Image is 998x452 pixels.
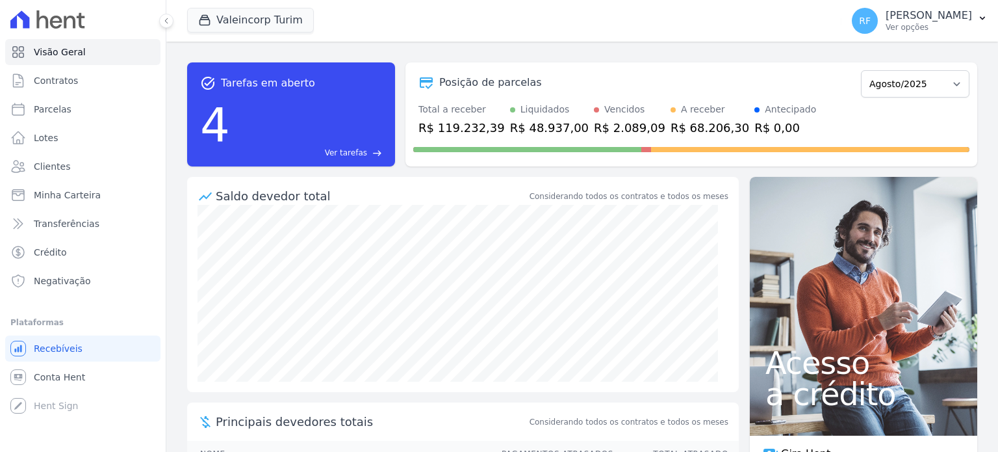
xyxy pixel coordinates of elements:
button: Valeincorp Turim [187,8,314,33]
div: Saldo devedor total [216,187,527,205]
p: [PERSON_NAME] [886,9,972,22]
span: Tarefas em aberto [221,75,315,91]
div: A receber [681,103,725,116]
a: Minha Carteira [5,182,160,208]
div: R$ 0,00 [754,119,816,137]
span: Minha Carteira [34,189,101,202]
div: Antecipado [765,103,816,116]
a: Lotes [5,125,160,151]
div: Plataformas [10,315,155,330]
span: Negativação [34,274,91,287]
div: R$ 119.232,39 [418,119,505,137]
span: Recebíveis [34,342,83,355]
div: R$ 68.206,30 [671,119,749,137]
span: RF [859,16,871,25]
a: Clientes [5,153,160,179]
div: Posição de parcelas [439,75,542,90]
span: Acesso [765,347,962,379]
span: Visão Geral [34,46,86,59]
span: a crédito [765,379,962,410]
div: 4 [200,91,230,159]
span: Crédito [34,246,67,259]
span: east [372,148,382,158]
span: task_alt [200,75,216,91]
span: Clientes [34,160,70,173]
div: Total a receber [418,103,505,116]
a: Transferências [5,211,160,237]
a: Crédito [5,239,160,265]
span: Ver tarefas [325,147,367,159]
div: R$ 48.937,00 [510,119,589,137]
span: Parcelas [34,103,71,116]
span: Conta Hent [34,371,85,384]
div: Liquidados [520,103,570,116]
button: RF [PERSON_NAME] Ver opções [841,3,998,39]
span: Considerando todos os contratos e todos os meses [530,416,728,428]
a: Negativação [5,268,160,294]
span: Lotes [34,131,58,144]
div: Vencidos [604,103,645,116]
p: Ver opções [886,22,972,33]
a: Recebíveis [5,336,160,362]
a: Ver tarefas east [235,147,382,159]
a: Conta Hent [5,364,160,390]
span: Contratos [34,74,78,87]
a: Contratos [5,68,160,94]
span: Principais devedores totais [216,413,527,431]
div: Considerando todos os contratos e todos os meses [530,191,728,202]
a: Parcelas [5,96,160,122]
span: Transferências [34,217,99,230]
div: R$ 2.089,09 [594,119,665,137]
a: Visão Geral [5,39,160,65]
